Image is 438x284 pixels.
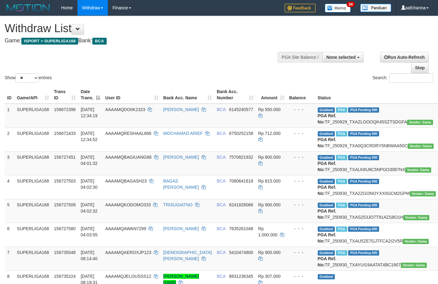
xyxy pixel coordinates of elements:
div: - - - [289,202,313,208]
td: SUPERLIGA168 [15,199,52,223]
span: [DATE] 04:02:32 [81,202,98,213]
span: 156735048 [54,250,76,255]
th: User ID: activate to sort column ascending [103,86,161,104]
th: Date Trans.: activate to sort column descending [78,86,103,104]
td: 5 [5,199,15,223]
th: Bank Acc. Number: activate to sort column ascending [214,86,256,104]
span: AAAAMQRESHAAL666 [105,131,151,136]
b: PGA Ref. No: [318,256,336,267]
span: Vendor URL: https://trx31.1velocity.biz [405,167,431,173]
th: Amount: activate to sort column ascending [256,86,287,104]
span: PGA Pending [348,203,379,208]
td: SUPERLIGA168 [15,175,52,199]
span: AAAAMQJELOUSSS12 [105,274,151,279]
span: 156672398 [54,107,76,112]
span: Marked by aafchoeunmanni [336,155,347,160]
th: Trans ID: activate to sort column ascending [51,86,78,104]
input: Search: [389,73,433,83]
span: Grabbed [318,131,335,136]
span: PGA Pending [348,107,379,113]
span: Copy 5410474800 to clipboard [229,250,253,255]
a: Run Auto-Refresh [380,52,429,62]
label: Show entries [5,73,52,83]
div: - - - [289,178,313,184]
span: Rp 712.000 [258,131,281,136]
th: Balance [287,86,315,104]
b: PGA Ref. No: [318,185,336,196]
span: Rp 307.000 [258,274,281,279]
a: BAGAS [PERSON_NAME] [163,179,199,190]
span: Vendor URL: https://trx31.1velocity.biz [401,263,427,268]
span: Marked by aafchoeunmanni [336,226,347,232]
span: Grabbed [318,155,335,160]
span: 34 [347,2,355,7]
span: AAAAMQKODOMO333 [105,202,151,207]
a: TRISUGIATNO [163,202,193,207]
span: 156727451 [54,155,76,160]
span: Vendor URL: https://trx31.1velocity.biz [408,144,434,149]
a: [PERSON_NAME] [163,107,199,112]
div: - - - [289,154,313,160]
a: MOCHAMAD ARIEF [163,131,203,136]
h4: Game: Bank: [5,38,286,44]
a: [DEMOGRAPHIC_DATA][PERSON_NAME] [163,250,212,261]
h1: Withdraw List [5,22,286,35]
td: 4 [5,175,15,199]
span: BCA [92,38,106,45]
span: 156727508 [54,202,76,207]
td: SUPERLIGA168 [15,151,52,175]
img: Button%20Memo.svg [325,4,351,12]
span: Marked by aafchoeunmanni [336,179,347,184]
div: PGA Site Balance / [278,52,322,62]
span: Copy 7080641618 to clipboard [229,179,253,183]
b: PGA Ref. No: [318,209,336,220]
td: SUPERLIGA168 [15,247,52,270]
span: BCA [217,250,225,255]
span: Copy 6750252158 to clipboard [229,131,253,136]
span: PGA Pending [348,131,379,136]
img: MOTION_logo.png [5,3,52,12]
span: Marked by aafchoeunmanni [336,203,347,208]
span: Copy 8831236345 to clipboard [229,274,253,279]
span: BCA [217,274,225,279]
span: BCA [217,179,225,183]
td: SUPERLIGA168 [15,104,52,128]
img: panduan.png [360,4,391,12]
th: ID [5,86,15,104]
span: BCA [217,202,225,207]
th: Game/API: activate to sort column ascending [15,86,52,104]
span: BCA [217,131,225,136]
span: Marked by aafsoycanthlai [336,107,347,113]
span: PGA Pending [348,250,379,256]
div: - - - [289,273,313,279]
span: [DATE] 12:34:52 [81,131,98,142]
span: Grabbed [318,179,335,184]
a: [PERSON_NAME] [163,226,199,231]
a: Stop [411,62,429,73]
td: 2 [5,127,15,151]
span: Copy 6145240577 to clipboard [229,107,253,112]
span: 156672433 [54,131,76,136]
span: Marked by aafsoycanthlai [336,131,347,136]
span: [DATE] 08:14:40 [81,250,98,261]
span: [DATE] 04:02:30 [81,179,98,190]
b: PGA Ref. No: [318,113,336,124]
span: Vendor URL: https://trx31.1velocity.biz [403,239,429,244]
button: None selected [322,52,364,62]
span: Vendor URL: https://trx31.1velocity.biz [403,215,429,220]
td: 3 [5,151,15,175]
span: Copy 6241828066 to clipboard [229,202,253,207]
span: Copy 7570821932 to clipboard [229,155,253,160]
th: Bank Acc. Name: activate to sort column ascending [161,86,215,104]
span: Grabbed [318,203,335,208]
span: AAAAMQDOIIK2323 [105,107,145,112]
span: AAAAMQAWAN7299 [105,226,146,231]
b: PGA Ref. No: [318,161,336,172]
span: Rp 900.000 [258,250,281,255]
span: Rp 900.000 [258,202,281,207]
span: 156735224 [54,274,76,279]
span: Grabbed [318,107,335,113]
span: Marked by aafchoeunmanni [336,250,347,256]
span: Rp 550.000 [258,107,281,112]
span: PGA Pending [348,226,379,232]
